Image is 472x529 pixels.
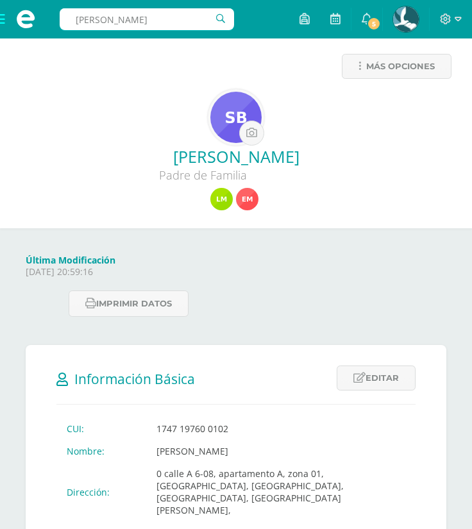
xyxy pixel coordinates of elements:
[146,417,416,440] td: 1747 19760 0102
[146,462,416,521] td: 0 calle A 6-08, apartamento A, zona 01, [GEOGRAPHIC_DATA], [GEOGRAPHIC_DATA], [GEOGRAPHIC_DATA], ...
[367,17,381,31] span: 5
[10,167,395,183] div: Padre de Familia
[56,417,146,440] td: CUI:
[393,6,419,32] img: aadb2f206acb1495beb7d464887e2f8d.png
[74,370,195,388] span: Información Básica
[26,266,446,278] p: [DATE] 20:59:16
[26,254,446,266] h4: Última Modificación
[60,8,234,30] input: Busca un usuario...
[337,365,416,390] a: Editar
[366,55,435,78] span: Más opciones
[210,92,262,143] img: d82896fb99d838eff92716e3f1d365e6.png
[210,188,233,210] img: 00962fceee4fc647a13b3b4c9b700c0b.png
[56,462,146,521] td: Dirección:
[236,188,258,210] img: 3a95e2993c4f4170d4521d61da144d42.png
[10,146,462,167] a: [PERSON_NAME]
[69,290,189,317] button: Imprimir datos
[342,54,451,79] a: Más opciones
[146,440,416,462] td: [PERSON_NAME]
[56,440,146,462] td: Nombre:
